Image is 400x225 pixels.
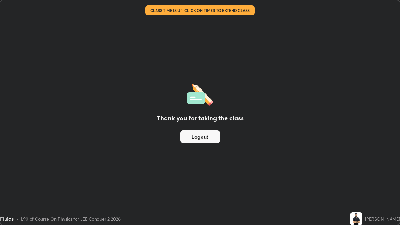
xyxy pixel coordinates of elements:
[187,82,213,106] img: offlineFeedback.1438e8b3.svg
[157,113,244,123] h2: Thank you for taking the class
[16,216,18,222] div: •
[180,130,220,143] button: Logout
[350,212,362,225] img: 087365211523460ba100aba77a1fb983.png
[365,216,400,222] div: [PERSON_NAME]
[21,216,121,222] div: L90 of Course On Physics for JEE Conquer 2 2026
